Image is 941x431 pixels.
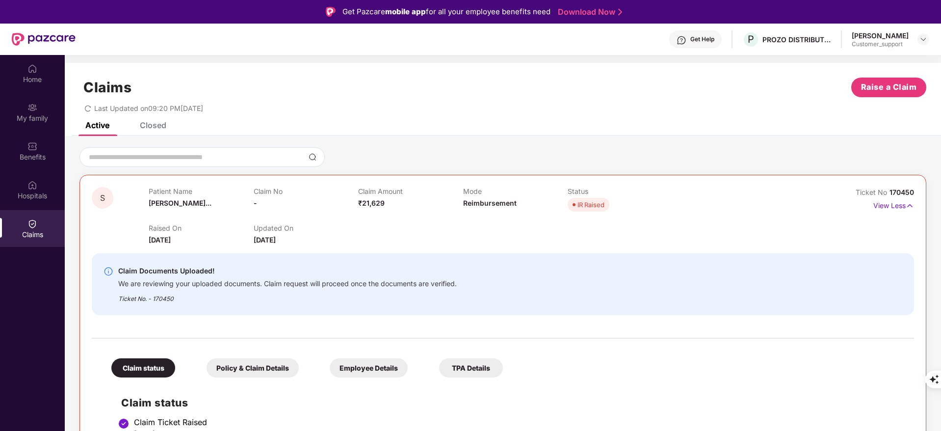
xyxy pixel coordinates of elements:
[134,417,904,427] div: Claim Ticket Raised
[342,6,550,18] div: Get Pazcare for all your employee benefits need
[326,7,336,17] img: Logo
[27,64,37,74] img: svg+xml;base64,PHN2ZyBpZD0iSG9tZSIgeG1sbnM9Imh0dHA6Ly93d3cudzMub3JnLzIwMDAvc3ZnIiB3aWR0aD0iMjAiIG...
[83,79,131,96] h1: Claims
[463,199,517,207] span: Reimbursement
[861,81,917,93] span: Raise a Claim
[856,188,889,196] span: Ticket No
[851,78,926,97] button: Raise a Claim
[149,199,211,207] span: [PERSON_NAME]...
[85,120,109,130] div: Active
[111,358,175,377] div: Claim status
[149,236,171,244] span: [DATE]
[568,187,672,195] p: Status
[118,265,457,277] div: Claim Documents Uploaded!
[358,187,463,195] p: Claim Amount
[873,198,914,211] p: View Less
[439,358,503,377] div: TPA Details
[330,358,408,377] div: Employee Details
[121,395,904,411] h2: Claim status
[309,153,316,161] img: svg+xml;base64,PHN2ZyBpZD0iU2VhcmNoLTMyeDMyIiB4bWxucz0iaHR0cDovL3d3dy53My5vcmcvMjAwMC9zdmciIHdpZH...
[254,224,358,232] p: Updated On
[118,277,457,288] div: We are reviewing your uploaded documents. Claim request will proceed once the documents are verif...
[558,7,619,17] a: Download Now
[385,7,426,16] strong: mobile app
[149,224,253,232] p: Raised On
[889,188,914,196] span: 170450
[118,418,130,430] img: svg+xml;base64,PHN2ZyBpZD0iU3RlcC1Eb25lLTMyeDMyIiB4bWxucz0iaHR0cDovL3d3dy53My5vcmcvMjAwMC9zdmciIH...
[577,200,604,210] div: IR Raised
[748,33,754,45] span: P
[118,288,457,303] div: Ticket No. - 170450
[677,35,686,45] img: svg+xml;base64,PHN2ZyBpZD0iSGVscC0zMngzMiIgeG1sbnM9Imh0dHA6Ly93d3cudzMub3JnLzIwMDAvc3ZnIiB3aWR0aD...
[104,267,113,276] img: svg+xml;base64,PHN2ZyBpZD0iSW5mby0yMHgyMCIgeG1sbnM9Imh0dHA6Ly93d3cudzMub3JnLzIwMDAvc3ZnIiB3aWR0aD...
[84,104,91,112] span: redo
[100,194,105,202] span: S
[852,31,909,40] div: [PERSON_NAME]
[852,40,909,48] div: Customer_support
[27,103,37,112] img: svg+xml;base64,PHN2ZyB3aWR0aD0iMjAiIGhlaWdodD0iMjAiIHZpZXdCb3g9IjAgMCAyMCAyMCIgZmlsbD0ibm9uZSIgeG...
[94,104,203,112] span: Last Updated on 09:20 PM[DATE]
[254,187,358,195] p: Claim No
[149,187,253,195] p: Patient Name
[690,35,714,43] div: Get Help
[906,200,914,211] img: svg+xml;base64,PHN2ZyB4bWxucz0iaHR0cDovL3d3dy53My5vcmcvMjAwMC9zdmciIHdpZHRoPSIxNyIgaGVpZ2h0PSIxNy...
[358,199,385,207] span: ₹21,629
[27,180,37,190] img: svg+xml;base64,PHN2ZyBpZD0iSG9zcGl0YWxzIiB4bWxucz0iaHR0cDovL3d3dy53My5vcmcvMjAwMC9zdmciIHdpZHRoPS...
[254,236,276,244] span: [DATE]
[27,219,37,229] img: svg+xml;base64,PHN2ZyBpZD0iQ2xhaW0iIHhtbG5zPSJodHRwOi8vd3d3LnczLm9yZy8yMDAwL3N2ZyIgd2lkdGg9IjIwIi...
[140,120,166,130] div: Closed
[463,187,568,195] p: Mode
[919,35,927,43] img: svg+xml;base64,PHN2ZyBpZD0iRHJvcGRvd24tMzJ4MzIiIHhtbG5zPSJodHRwOi8vd3d3LnczLm9yZy8yMDAwL3N2ZyIgd2...
[207,358,299,377] div: Policy & Claim Details
[12,33,76,46] img: New Pazcare Logo
[27,141,37,151] img: svg+xml;base64,PHN2ZyBpZD0iQmVuZWZpdHMiIHhtbG5zPSJodHRwOi8vd3d3LnczLm9yZy8yMDAwL3N2ZyIgd2lkdGg9Ij...
[762,35,831,44] div: PROZO DISTRIBUTION PRIVATE LIMITED
[254,199,257,207] span: -
[618,7,622,17] img: Stroke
